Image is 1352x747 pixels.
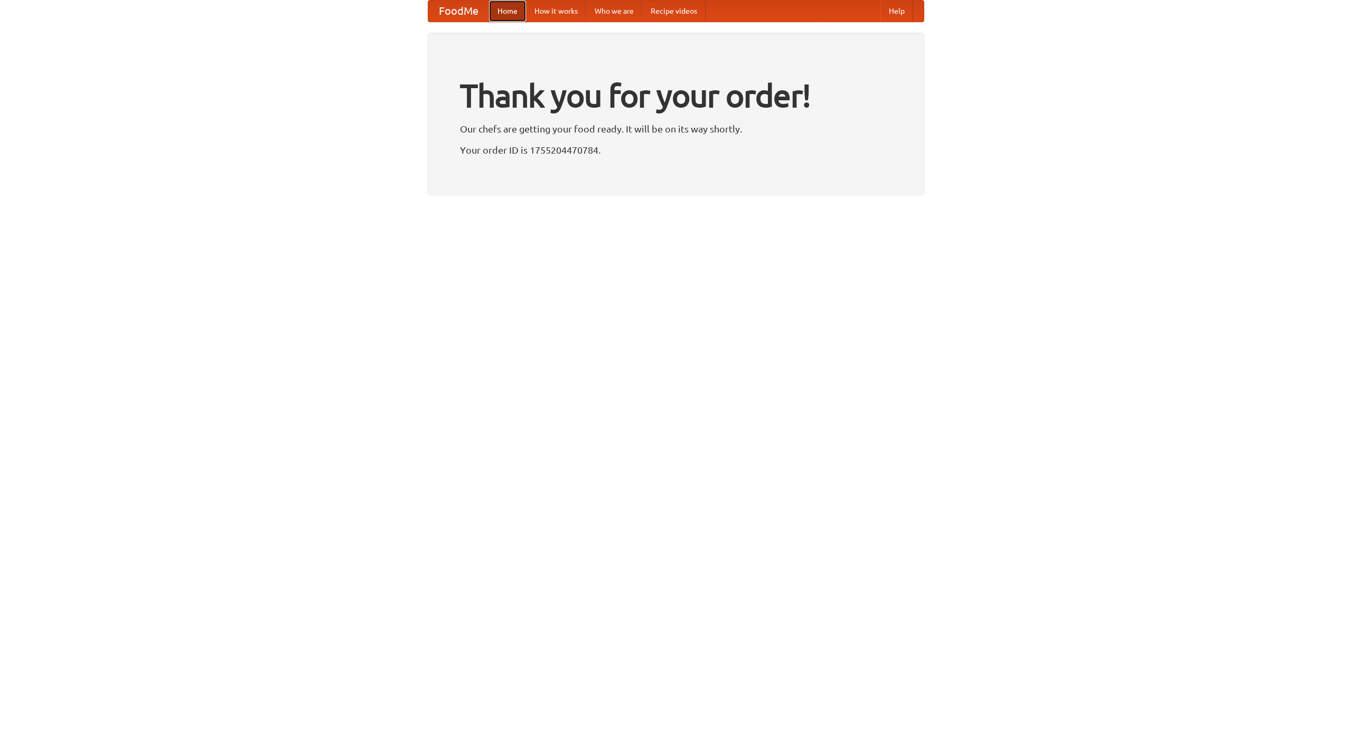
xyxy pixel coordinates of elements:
[460,142,892,158] p: Your order ID is 1755204470784.
[880,1,913,22] a: Help
[526,1,586,22] a: How it works
[460,70,892,121] h1: Thank you for your order!
[586,1,642,22] a: Who we are
[428,1,489,22] a: FoodMe
[489,1,526,22] a: Home
[460,121,892,137] p: Our chefs are getting your food ready. It will be on its way shortly.
[642,1,706,22] a: Recipe videos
